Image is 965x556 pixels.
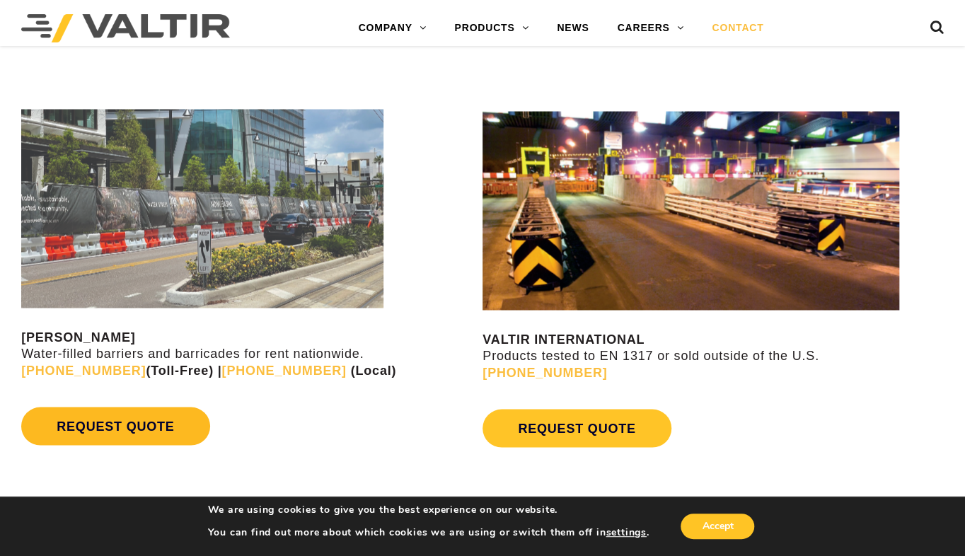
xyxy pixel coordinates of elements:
[208,504,649,516] p: We are using cookies to give you the best experience on our website.
[681,514,754,539] button: Accept
[21,363,146,377] a: [PHONE_NUMBER]
[222,363,347,377] a: [PHONE_NUMBER]
[21,14,230,42] img: Valtir
[21,363,221,377] strong: (Toll-Free) |
[482,331,965,381] p: Products tested to EN 1317 or sold outside of the U.S.
[603,14,698,42] a: CAREERS
[21,109,383,308] img: Rentals contact us image
[21,330,135,344] strong: [PERSON_NAME]
[482,409,671,447] a: REQUEST QUOTE
[21,407,209,445] a: REQUEST QUOTE
[606,526,646,539] button: settings
[482,365,607,379] a: [PHONE_NUMBER]
[351,363,397,377] strong: (Local)
[482,332,645,346] strong: VALTIR INTERNATIONAL
[345,14,441,42] a: COMPANY
[21,329,479,378] p: Water-filled barriers and barricades for rent nationwide.
[543,14,603,42] a: NEWS
[440,14,543,42] a: PRODUCTS
[482,110,899,310] img: contact us valtir international
[208,526,649,539] p: You can find out more about which cookies we are using or switch them off in .
[698,14,778,42] a: CONTACT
